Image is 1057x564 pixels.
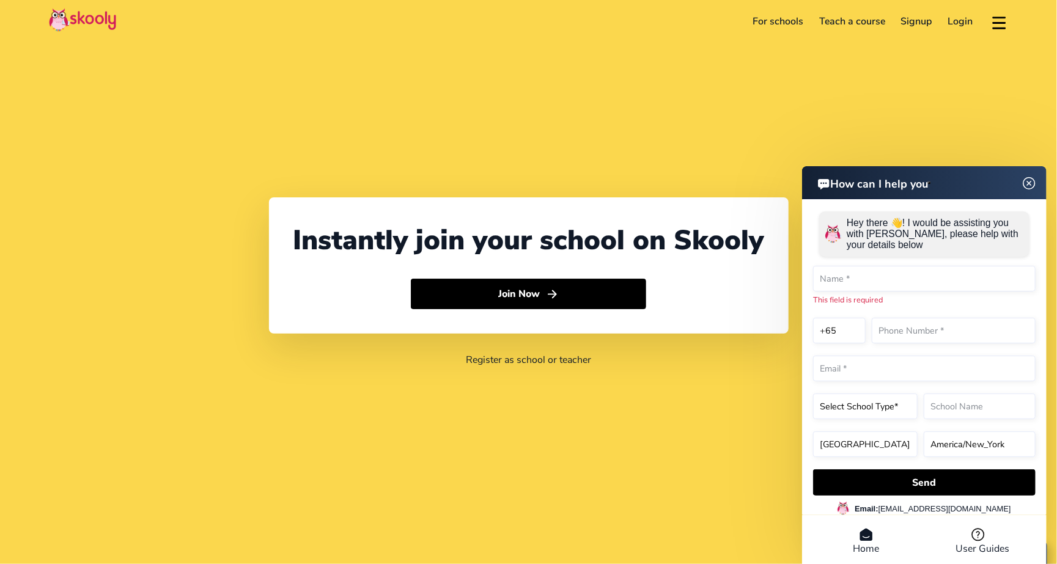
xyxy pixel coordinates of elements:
[293,222,764,259] div: Instantly join your school on Skooly
[940,12,981,31] a: Login
[990,12,1008,32] button: menu outline
[893,12,940,31] a: Signup
[49,8,116,32] img: Skooly
[466,353,591,367] a: Register as school or teacher
[546,288,559,301] ion-icon: arrow forward outline
[745,12,812,31] a: For schools
[811,12,893,31] a: Teach a course
[411,279,646,309] button: Join Nowarrow forward outline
